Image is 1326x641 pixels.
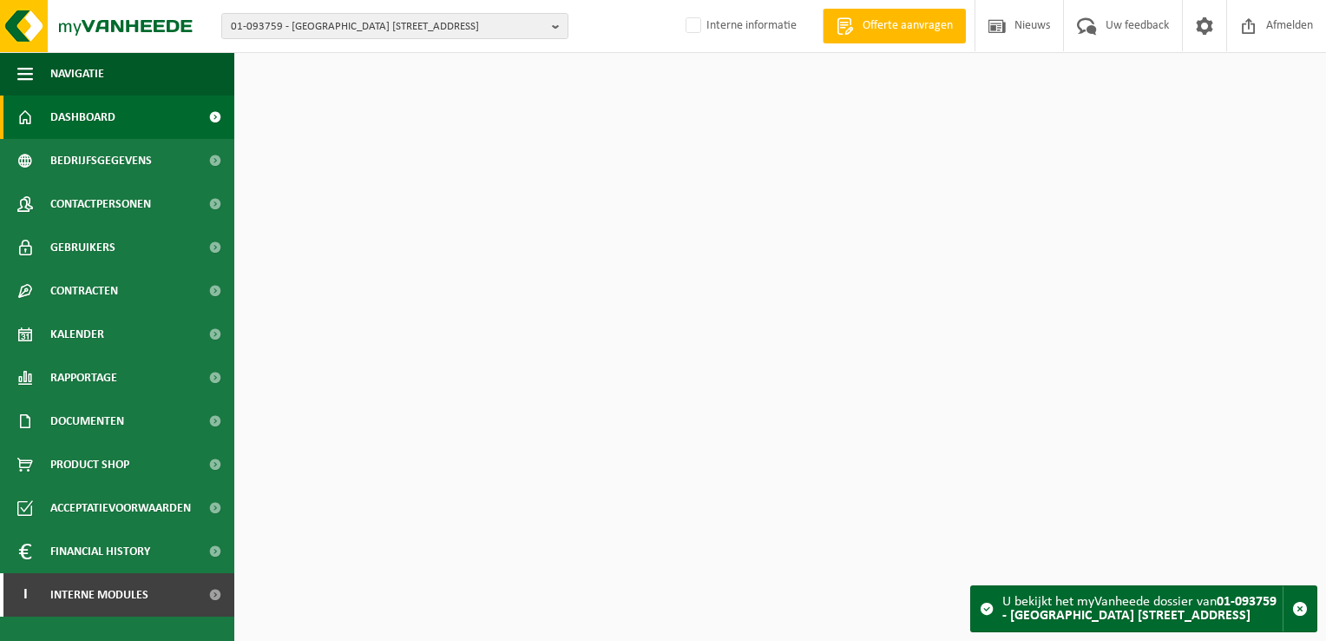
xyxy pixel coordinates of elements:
[50,182,151,226] span: Contactpersonen
[682,13,797,39] label: Interne informatie
[17,573,33,617] span: I
[50,400,124,443] span: Documenten
[823,9,966,43] a: Offerte aanvragen
[50,139,152,182] span: Bedrijfsgegevens
[50,96,115,139] span: Dashboard
[50,52,104,96] span: Navigatie
[50,573,148,617] span: Interne modules
[50,226,115,269] span: Gebruikers
[231,14,545,40] span: 01-093759 - [GEOGRAPHIC_DATA] [STREET_ADDRESS]
[50,443,129,486] span: Product Shop
[50,313,104,356] span: Kalender
[50,269,118,313] span: Contracten
[50,486,191,530] span: Acceptatievoorwaarden
[858,17,957,35] span: Offerte aanvragen
[1002,595,1277,623] strong: 01-093759 - [GEOGRAPHIC_DATA] [STREET_ADDRESS]
[50,530,150,573] span: Financial History
[50,356,117,400] span: Rapportage
[221,13,568,39] button: 01-093759 - [GEOGRAPHIC_DATA] [STREET_ADDRESS]
[1002,586,1283,631] div: U bekijkt het myVanheede dossier van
